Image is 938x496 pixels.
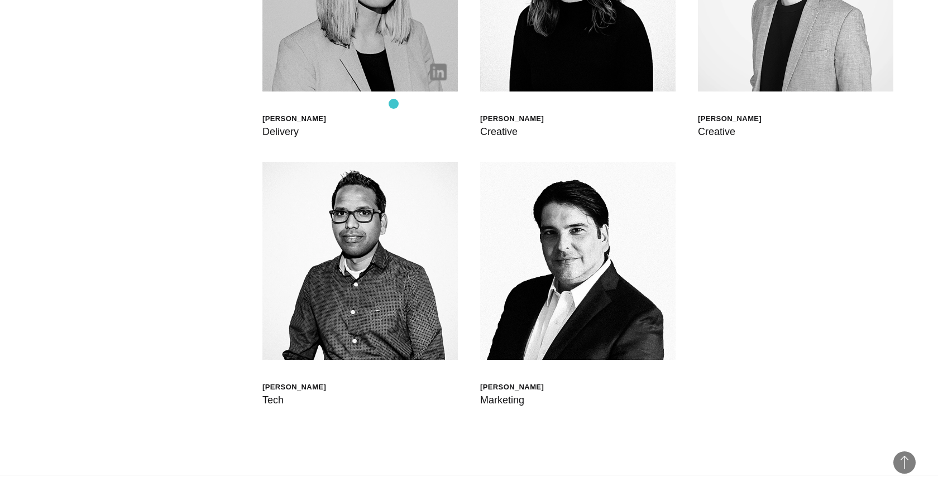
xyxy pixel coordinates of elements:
[480,124,544,139] div: Creative
[262,382,326,392] div: [PERSON_NAME]
[698,114,762,123] div: [PERSON_NAME]
[698,124,762,139] div: Creative
[262,392,326,408] div: Tech
[480,382,544,392] div: [PERSON_NAME]
[262,114,326,123] div: [PERSON_NAME]
[480,392,544,408] div: Marketing
[262,162,458,360] img: Santhana Krishnan
[262,124,326,139] div: Delivery
[430,64,447,80] img: linkedin-born.png
[480,114,544,123] div: [PERSON_NAME]
[480,162,676,360] img: Mauricio Sauma
[893,451,916,474] button: Back to Top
